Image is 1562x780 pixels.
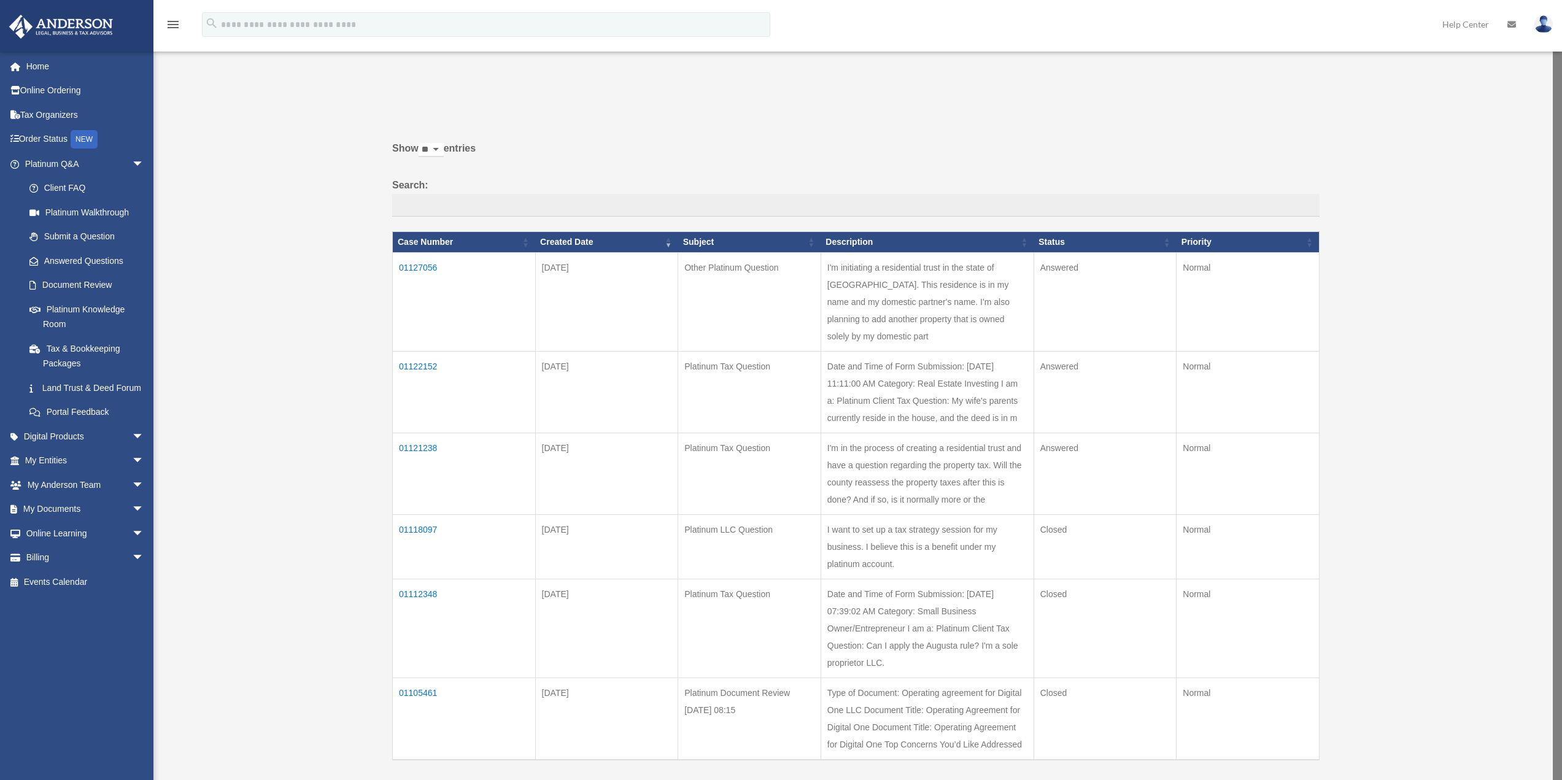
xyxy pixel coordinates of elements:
td: I'm in the process of creating a residential trust and have a question regarding the property tax... [821,433,1034,514]
th: Created Date: activate to sort column ascending [535,232,678,253]
label: Show entries [392,140,1320,169]
a: Online Ordering [9,79,163,103]
a: Land Trust & Deed Forum [17,376,157,400]
td: [DATE] [535,252,678,351]
td: [DATE] [535,678,678,760]
a: Online Learningarrow_drop_down [9,521,163,546]
td: Normal [1177,678,1320,760]
select: Showentries [419,143,444,157]
td: 01121238 [393,433,536,514]
td: Closed [1034,579,1177,678]
span: arrow_drop_down [132,546,157,571]
td: Answered [1034,433,1177,514]
td: Date and Time of Form Submission: [DATE] 07:39:02 AM Category: Small Business Owner/Entrepreneur ... [821,579,1034,678]
span: arrow_drop_down [132,497,157,522]
label: Search: [392,177,1320,217]
td: Normal [1177,433,1320,514]
td: Closed [1034,678,1177,760]
td: Other Platinum Question [678,252,821,351]
a: Digital Productsarrow_drop_down [9,424,163,449]
span: arrow_drop_down [132,152,157,177]
td: Normal [1177,514,1320,579]
a: My Entitiesarrow_drop_down [9,449,163,473]
a: Order StatusNEW [9,127,163,152]
span: arrow_drop_down [132,521,157,546]
span: arrow_drop_down [132,473,157,498]
th: Description: activate to sort column ascending [821,232,1034,253]
a: Submit a Question [17,225,157,249]
td: Platinum Tax Question [678,433,821,514]
a: Client FAQ [17,176,157,201]
a: Platinum Knowledge Room [17,297,157,336]
td: Platinum Document Review [DATE] 08:15 [678,678,821,760]
td: Answered [1034,252,1177,351]
a: Billingarrow_drop_down [9,546,163,570]
a: menu [166,21,180,32]
td: Date and Time of Form Submission: [DATE] 11:11:00 AM Category: Real Estate Investing I am a: Plat... [821,351,1034,433]
a: My Documentsarrow_drop_down [9,497,163,522]
th: Case Number: activate to sort column ascending [393,232,536,253]
div: NEW [71,130,98,149]
td: 01122152 [393,351,536,433]
img: User Pic [1534,15,1553,33]
i: menu [166,17,180,32]
td: Normal [1177,579,1320,678]
a: Portal Feedback [17,400,157,425]
td: Type of Document: Operating agreement for Digital One LLC Document Title: Operating Agreement for... [821,678,1034,760]
td: I want to set up a tax strategy session for my business. I believe this is a benefit under my pla... [821,514,1034,579]
td: [DATE] [535,579,678,678]
td: Normal [1177,252,1320,351]
a: Platinum Walkthrough [17,200,157,225]
span: arrow_drop_down [132,424,157,449]
a: Events Calendar [9,570,163,594]
a: Home [9,54,163,79]
td: Closed [1034,514,1177,579]
span: arrow_drop_down [132,449,157,474]
img: Anderson Advisors Platinum Portal [6,15,117,39]
th: Priority: activate to sort column ascending [1177,232,1320,253]
td: Platinum Tax Question [678,579,821,678]
td: 01118097 [393,514,536,579]
td: [DATE] [535,433,678,514]
td: 01112348 [393,579,536,678]
a: Document Review [17,273,157,298]
input: Search: [392,194,1320,217]
td: Platinum LLC Question [678,514,821,579]
th: Status: activate to sort column ascending [1034,232,1177,253]
i: search [205,17,218,30]
td: 01105461 [393,678,536,760]
td: Normal [1177,351,1320,433]
td: I'm initiating a residential trust in the state of [GEOGRAPHIC_DATA]. This residence is in my nam... [821,252,1034,351]
td: 01127056 [393,252,536,351]
th: Subject: activate to sort column ascending [678,232,821,253]
a: Tax Organizers [9,102,163,127]
a: Platinum Q&Aarrow_drop_down [9,152,157,176]
td: [DATE] [535,514,678,579]
a: Answered Questions [17,249,150,273]
a: My Anderson Teamarrow_drop_down [9,473,163,497]
td: Answered [1034,351,1177,433]
a: Tax & Bookkeeping Packages [17,336,157,376]
td: [DATE] [535,351,678,433]
td: Platinum Tax Question [678,351,821,433]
